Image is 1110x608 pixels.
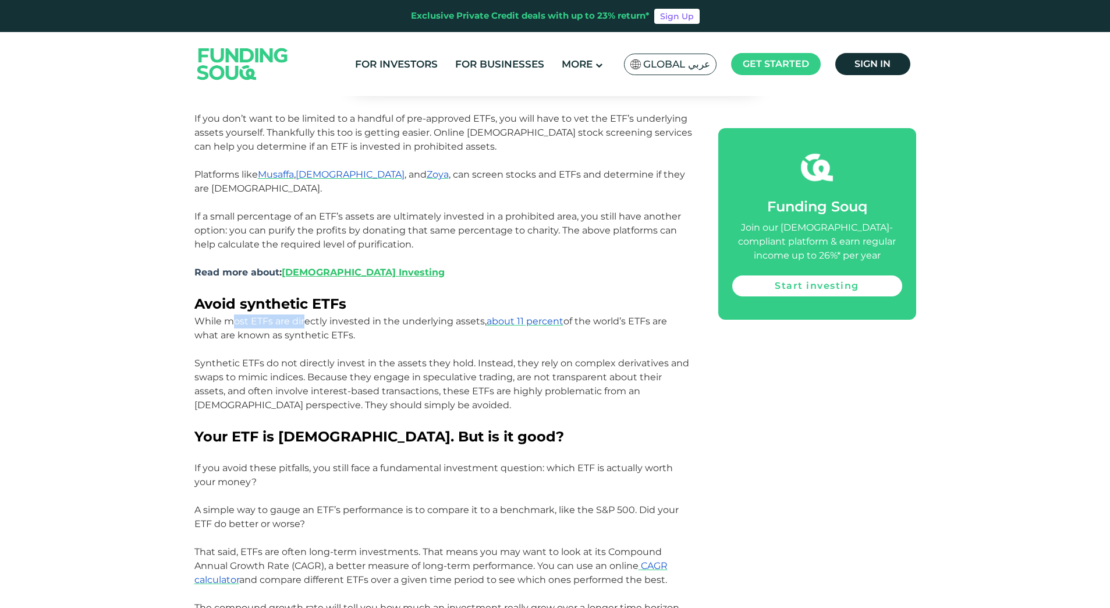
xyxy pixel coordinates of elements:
[654,9,700,24] a: Sign Up
[352,55,441,74] a: For Investors
[835,53,910,75] a: Sign in
[194,462,673,487] span: If you avoid these pitfalls, you still face a fundamental investment question: which ETF is actua...
[194,169,685,194] span: Platforms like , , and , can screen stocks and ETFs and determine if they are [DEMOGRAPHIC_DATA].
[643,58,710,71] span: Global عربي
[732,275,902,296] a: Start investing
[801,151,833,183] img: fsicon
[296,169,405,180] a: [DEMOGRAPHIC_DATA]
[562,58,593,70] span: More
[854,58,891,69] span: Sign in
[194,504,679,529] span: A simple way to gauge an ETF’s performance is to compare it to a benchmark, like the S&P 500. Did...
[194,267,279,278] span: Read more about
[194,211,681,250] span: If a small percentage of an ETF’s assets are ultimately invested in a prohibited area, you still ...
[732,221,902,263] div: Join our [DEMOGRAPHIC_DATA]-compliant platform & earn regular income up to 26%* per year
[630,59,641,69] img: SA Flag
[427,169,449,180] a: Zoya
[452,55,547,74] a: For Businesses
[194,560,668,585] a: CAGR calculator
[282,267,445,278] a: [DEMOGRAPHIC_DATA] Investing
[194,113,692,152] span: If you don’t want to be limited to a handful of pre-approved ETFs, you will have to vet the ETF’s...
[194,316,667,341] span: While most ETFs are directly invested in the underlying assets, of the world’s ETFs are what are ...
[186,34,300,93] img: Logo
[194,546,668,585] span: That said, ETFs are often long-term investments. That means you may want to look at its Compound ...
[743,58,809,69] span: Get started
[194,428,564,445] span: Your ETF is [DEMOGRAPHIC_DATA]. But is it good?
[194,295,346,312] span: Avoid synthetic ETFs
[194,253,445,278] span: :
[411,9,650,23] div: Exclusive Private Credit deals with up to 23% return*
[194,358,689,411] span: Synthetic ETFs do not directly invest in the assets they hold. Instead, they rely on complex deri...
[258,169,294,180] a: Musaffa
[767,198,867,215] span: Funding Souq
[487,316,563,327] a: about 11 percent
